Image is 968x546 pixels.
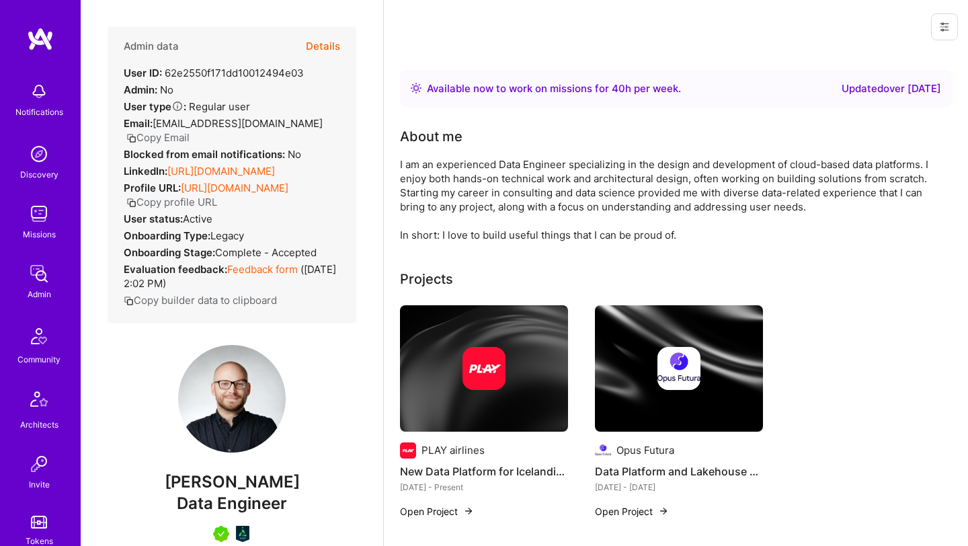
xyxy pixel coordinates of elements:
[126,130,190,145] button: Copy Email
[23,227,56,241] div: Missions
[26,451,52,477] img: Invite
[26,141,52,167] img: discovery
[124,293,277,307] button: Copy builder data to clipboard
[126,195,217,209] button: Copy profile URL
[124,296,134,306] i: icon Copy
[26,78,52,105] img: bell
[124,246,215,259] strong: Onboarding Stage:
[124,40,179,52] h4: Admin data
[210,229,244,242] span: legacy
[20,167,58,182] div: Discovery
[124,66,304,80] div: 62e2550f171dd10012494e03
[400,463,568,480] h4: New Data Platform for Icelanding Airlines
[124,83,173,97] div: No
[15,105,63,119] div: Notifications
[400,157,938,242] div: I am an experienced Data Engineer specializing in the design and development of cloud-based data ...
[124,147,301,161] div: No
[124,67,162,79] strong: User ID:
[23,385,55,418] img: Architects
[124,148,288,161] strong: Blocked from email notifications:
[181,182,288,194] a: [URL][DOMAIN_NAME]
[462,347,506,390] img: Company logo
[26,260,52,287] img: admin teamwork
[124,263,227,276] strong: Evaluation feedback:
[657,347,700,390] img: Company logo
[108,472,356,492] span: [PERSON_NAME]
[124,165,167,178] strong: LinkedIn:
[842,81,941,97] div: Updated over [DATE]
[27,27,54,51] img: logo
[124,100,186,113] strong: User type :
[616,443,674,457] div: Opus Futura
[400,442,416,459] img: Company logo
[612,82,625,95] span: 40
[31,516,47,529] img: tokens
[235,526,251,542] img: DevOps Guild
[124,182,181,194] strong: Profile URL:
[126,198,136,208] i: icon Copy
[400,504,474,518] button: Open Project
[400,305,568,432] img: cover
[421,443,485,457] div: PLAY airlines
[411,83,421,93] img: Availability
[400,126,462,147] div: About me
[595,504,669,518] button: Open Project
[171,100,184,112] i: Help
[124,117,153,130] strong: Email:
[153,117,323,130] span: [EMAIL_ADDRESS][DOMAIN_NAME]
[28,287,51,301] div: Admin
[17,352,61,366] div: Community
[595,305,763,432] img: cover
[213,526,229,542] img: A.Teamer in Residence
[126,133,136,143] i: icon Copy
[23,320,55,352] img: Community
[20,418,58,432] div: Architects
[29,477,50,492] div: Invite
[124,229,210,242] strong: Onboarding Type:
[595,442,611,459] img: Company logo
[167,165,275,178] a: [URL][DOMAIN_NAME]
[124,100,250,114] div: Regular user
[595,480,763,494] div: [DATE] - [DATE]
[183,212,212,225] span: Active
[26,200,52,227] img: teamwork
[227,263,298,276] a: Feedback form
[177,494,287,513] span: Data Engineer
[124,262,340,290] div: ( [DATE] 2:02 PM )
[215,246,317,259] span: Complete - Accepted
[306,27,340,66] button: Details
[595,463,763,480] h4: Data Platform and Lakehouse built in AWS
[427,81,681,97] div: Available now to work on missions for h per week .
[124,212,183,225] strong: User status:
[400,269,453,289] div: Projects
[463,506,474,516] img: arrow-right
[124,83,157,96] strong: Admin:
[178,345,286,453] img: User Avatar
[400,480,568,494] div: [DATE] - Present
[658,506,669,516] img: arrow-right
